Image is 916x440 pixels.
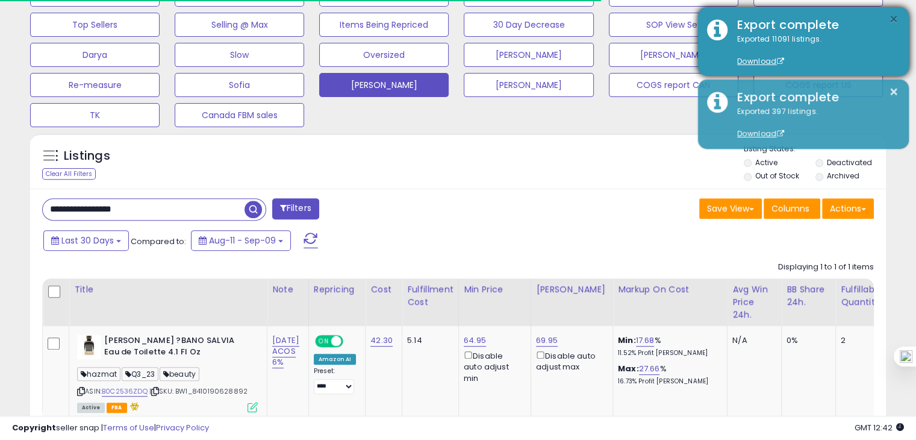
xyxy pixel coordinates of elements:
div: Preset: [314,367,356,394]
button: Filters [272,198,319,219]
button: Sofia [175,73,304,97]
a: 27.66 [639,363,660,375]
div: Avg Win Price 24h. [732,283,776,321]
button: Re-measure [30,73,160,97]
a: 64.95 [464,335,486,347]
div: 5.14 [407,335,449,346]
div: Export complete [728,16,900,34]
button: [PERSON_NAME] [464,73,593,97]
h5: Listings [64,148,110,165]
div: % [618,363,718,386]
div: BB Share 24h. [787,283,830,309]
button: SOP View Set [609,13,738,37]
div: Repricing [314,283,360,296]
p: 11.52% Profit [PERSON_NAME] [618,349,718,357]
span: OFF [341,336,361,347]
button: Save View [699,198,762,219]
button: 30 Day Decrease [464,13,593,37]
button: Last 30 Days [43,230,129,251]
button: Top Sellers [30,13,160,37]
div: [PERSON_NAME] [536,283,608,296]
span: ON [316,336,331,347]
a: Download [737,128,784,139]
div: Exported 11091 listings. [728,34,900,68]
button: Items Being Repriced [319,13,449,37]
div: Displaying 1 to 1 of 1 items [778,262,874,273]
div: Cost [370,283,397,296]
b: [PERSON_NAME] ?BANO SALVIA Eau de Toilette 4.1 Fl Oz [104,335,251,360]
span: Last 30 Days [61,234,114,247]
span: Q3_23 [122,367,158,381]
button: Oversized [319,43,449,67]
label: Active [755,157,777,168]
button: Actions [822,198,874,219]
label: Deactivated [826,157,871,168]
div: Export complete [728,89,900,106]
img: one_i.png [900,350,912,363]
span: beauty [160,367,199,381]
div: Min Price [464,283,526,296]
div: Fulfillment Cost [407,283,453,309]
div: seller snap | | [12,423,209,434]
div: 0% [787,335,826,346]
div: Disable auto adjust min [464,349,522,384]
div: Disable auto adjust max [536,349,603,372]
span: Columns [771,203,809,215]
a: 17.68 [636,335,655,347]
div: Amazon AI [314,354,356,365]
div: N/A [732,335,772,346]
div: Clear All Filters [42,168,96,180]
a: B0C2536ZDQ [102,386,148,397]
b: Max: [618,363,639,374]
div: 2 [841,335,878,346]
strong: Copyright [12,422,56,433]
button: TK [30,103,160,127]
i: hazardous material [127,402,140,410]
div: Markup on Cost [618,283,722,296]
div: Title [74,283,262,296]
button: Selling @ Max [175,13,304,37]
b: Min: [618,335,636,346]
button: [PERSON_NAME] [464,43,593,67]
button: Aug-11 - Sep-09 [191,230,291,251]
span: Compared to: [131,236,186,247]
span: All listings currently available for purchase on Amazon [77,403,105,413]
div: Note [272,283,304,296]
label: Out of Stock [755,171,799,181]
a: Download [737,56,784,66]
span: hazmat [77,367,120,381]
button: Darya [30,43,160,67]
p: 16.73% Profit [PERSON_NAME] [618,377,718,386]
th: The percentage added to the cost of goods (COGS) that forms the calculator for Min & Max prices. [613,278,728,326]
img: 31dVhr8jZqL._SL40_.jpg [77,335,101,359]
span: | SKU: BW1_8410190628892 [149,386,248,396]
button: [PERSON_NAME] [319,73,449,97]
div: Exported 397 listings. [728,106,900,140]
a: Terms of Use [103,422,154,433]
button: × [889,84,899,99]
p: Listing States: [744,143,886,155]
button: Slow [175,43,304,67]
label: Archived [826,171,859,181]
div: Fulfillable Quantity [841,283,882,309]
span: 2025-10-10 12:42 GMT [855,422,904,433]
a: Privacy Policy [156,422,209,433]
a: [DATE] ACOS 6% [272,335,299,368]
button: Columns [764,198,820,219]
div: % [618,335,718,357]
button: Canada FBM sales [175,103,304,127]
div: ASIN: [77,335,258,411]
button: × [889,12,899,27]
span: FBA [107,403,127,413]
span: Aug-11 - Sep-09 [209,234,276,247]
button: COGS report CAN [609,73,738,97]
a: 42.30 [370,335,393,347]
button: [PERSON_NAME] [609,43,738,67]
a: 69.95 [536,335,558,347]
